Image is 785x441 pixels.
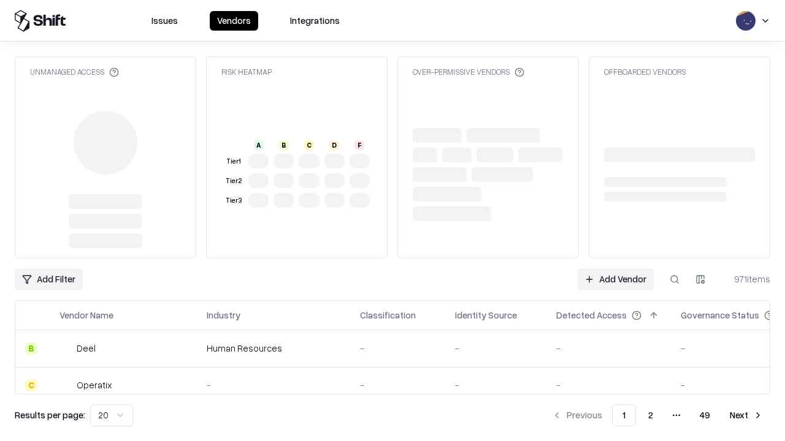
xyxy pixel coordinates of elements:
img: Deel [59,342,72,355]
div: - [207,379,340,391]
a: Add Vendor [577,268,654,290]
div: Human Resources [207,342,340,355]
div: B [279,140,289,150]
div: - [455,342,537,355]
img: Operatix [59,379,72,391]
div: - [556,379,661,391]
nav: pagination [545,404,770,426]
div: Classification [360,309,416,322]
div: F [354,140,364,150]
button: Vendors [210,11,258,31]
div: Tier 3 [224,195,243,206]
button: Integrations [283,11,347,31]
div: Deel [77,342,96,355]
div: - [455,379,537,391]
div: 971 items [721,273,770,285]
div: Vendor Name [59,309,113,322]
div: Industry [207,309,240,322]
div: B [25,342,37,355]
div: Unmanaged Access [30,67,119,77]
div: Tier 1 [224,156,243,167]
div: - [556,342,661,355]
div: - [360,342,435,355]
div: A [254,140,264,150]
button: Next [722,404,770,426]
div: Operatix [77,379,112,391]
div: C [304,140,314,150]
div: Governance Status [681,309,759,322]
p: Results per page: [15,409,85,421]
div: - [360,379,435,391]
button: 1 [612,404,636,426]
button: Issues [144,11,185,31]
div: Tier 2 [224,176,243,186]
div: C [25,379,37,391]
div: D [329,140,339,150]
div: Detected Access [556,309,627,322]
div: Risk Heatmap [221,67,272,77]
div: Over-Permissive Vendors [413,67,524,77]
button: Add Filter [15,268,83,290]
button: 49 [690,404,720,426]
div: Offboarded Vendors [604,67,686,77]
button: 2 [638,404,663,426]
div: Identity Source [455,309,517,322]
